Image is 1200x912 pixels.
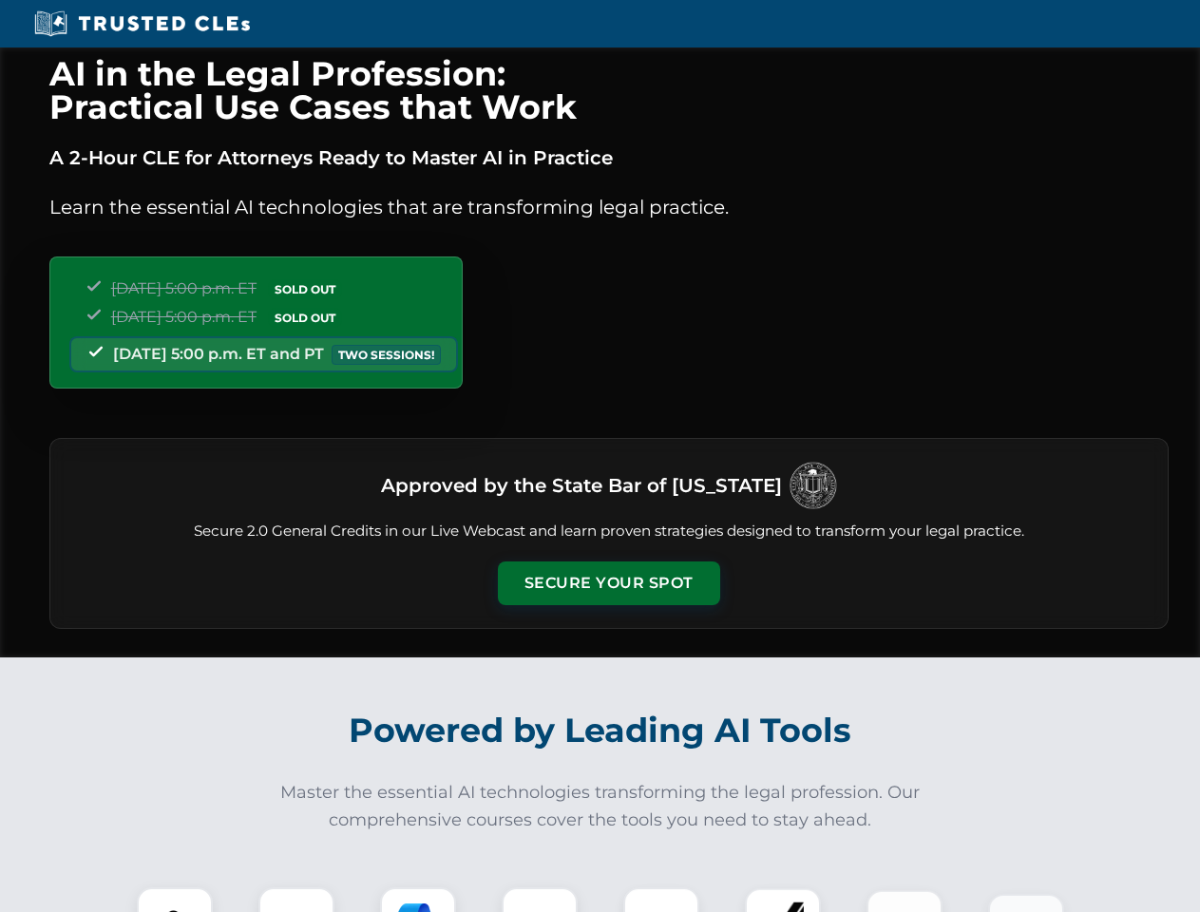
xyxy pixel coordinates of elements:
img: Logo [790,462,837,509]
p: Learn the essential AI technologies that are transforming legal practice. [49,192,1169,222]
span: SOLD OUT [268,279,342,299]
h1: AI in the Legal Profession: Practical Use Cases that Work [49,57,1169,123]
span: [DATE] 5:00 p.m. ET [111,279,257,297]
img: Trusted CLEs [29,9,256,38]
span: SOLD OUT [268,308,342,328]
p: Master the essential AI technologies transforming the legal profession. Our comprehensive courses... [268,779,933,834]
span: [DATE] 5:00 p.m. ET [111,308,257,326]
p: Secure 2.0 General Credits in our Live Webcast and learn proven strategies designed to transform ... [73,521,1145,542]
p: A 2-Hour CLE for Attorneys Ready to Master AI in Practice [49,142,1169,173]
h3: Approved by the State Bar of [US_STATE] [381,468,782,503]
h2: Powered by Leading AI Tools [74,697,1127,764]
button: Secure Your Spot [498,561,720,605]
